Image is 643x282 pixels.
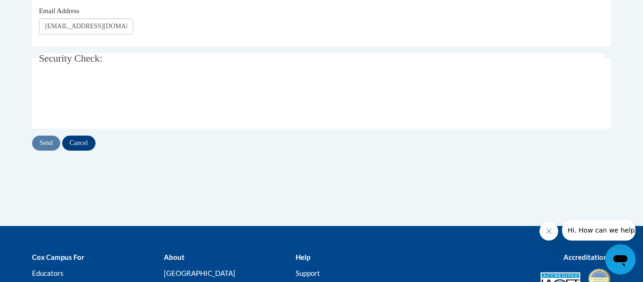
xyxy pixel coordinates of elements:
[32,253,84,261] b: Cox Campus For
[6,7,76,14] span: Hi. How can we help?
[296,253,310,261] b: Help
[164,253,185,261] b: About
[39,18,133,34] input: Email
[562,220,635,241] iframe: Message from company
[605,244,635,274] iframe: Button to launch messaging window
[563,253,611,261] b: Accreditations
[39,80,182,117] iframe: reCAPTCHA
[539,222,558,241] iframe: Close message
[164,269,235,277] a: [GEOGRAPHIC_DATA]
[296,269,320,277] a: Support
[39,53,103,64] span: Security Check:
[39,7,80,15] span: Email Address
[62,136,96,151] input: Cancel
[32,269,64,277] a: Educators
